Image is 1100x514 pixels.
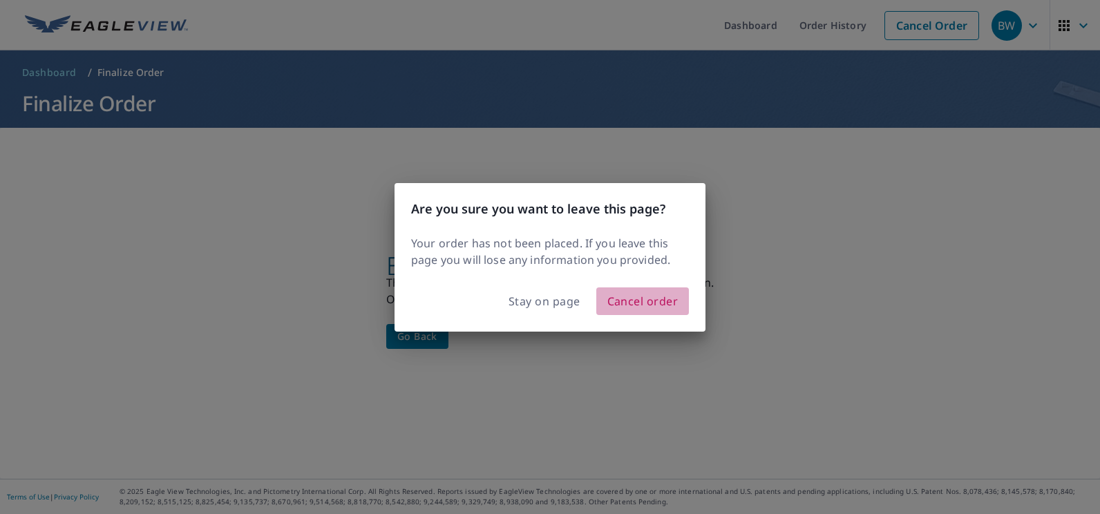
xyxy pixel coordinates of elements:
button: Stay on page [498,288,591,314]
span: Stay on page [509,292,580,311]
span: Cancel order [607,292,679,311]
h3: Are you sure you want to leave this page? [411,200,689,218]
button: Cancel order [596,287,690,315]
p: Your order has not been placed. If you leave this page you will lose any information you provided. [411,235,689,268]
